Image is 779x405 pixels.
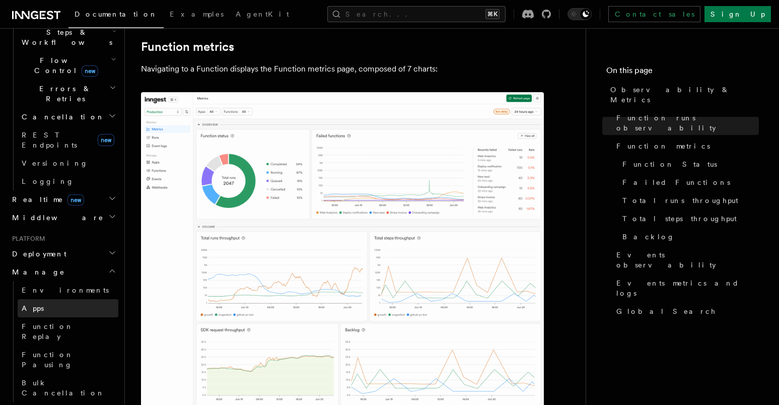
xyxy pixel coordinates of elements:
button: Errors & Retries [18,80,118,108]
a: Versioning [18,154,118,172]
span: Global Search [616,306,716,316]
button: Realtimenew [8,190,118,209]
a: Function runs observability [612,109,759,137]
span: Backlog [622,232,675,242]
span: Examples [170,10,224,18]
button: Middleware [8,209,118,227]
button: Deployment [8,245,118,263]
span: new [67,194,84,206]
span: new [98,134,114,146]
span: Deployment [8,249,66,259]
p: Navigating to a Function displays the Function metrics page, composed of 7 charts: [141,62,544,76]
a: Events observability [612,246,759,274]
span: Logging [22,177,74,185]
span: Documentation [75,10,158,18]
a: Backlog [618,228,759,246]
span: Errors & Retries [18,84,109,104]
button: Toggle dark mode [568,8,592,20]
span: Function Replay [22,322,74,341]
span: Platform [8,235,45,243]
span: REST Endpoints [22,131,77,149]
span: Function Pausing [22,351,74,369]
span: AgentKit [236,10,289,18]
span: Versioning [22,159,88,167]
a: Total runs throughput [618,191,759,210]
a: Contact sales [608,6,700,22]
span: Environments [22,286,109,294]
span: Events observability [616,250,759,270]
div: Inngest Functions [8,5,118,190]
a: Logging [18,172,118,190]
a: Function metrics [612,137,759,155]
span: Function Status [622,159,717,169]
a: Function Pausing [18,346,118,374]
span: Events metrics and logs [616,278,759,298]
kbd: ⌘K [485,9,500,19]
a: Apps [18,299,118,317]
span: Failed Functions [622,177,730,187]
h4: On this page [606,64,759,81]
a: Sign Up [704,6,771,22]
span: Manage [8,267,65,277]
button: Steps & Workflows [18,23,118,51]
span: Observability & Metrics [610,85,759,105]
a: Environments [18,281,118,299]
span: new [82,65,98,77]
span: Function metrics [616,141,710,151]
span: Total steps throughput [622,214,737,224]
a: Documentation [68,3,164,28]
button: Cancellation [18,108,118,126]
span: Cancellation [18,112,105,122]
a: Global Search [612,302,759,320]
a: Events metrics and logs [612,274,759,302]
a: Function Status [618,155,759,173]
span: Function runs observability [616,113,759,133]
a: Failed Functions [618,173,759,191]
span: Apps [22,304,44,312]
span: Steps & Workflows [18,27,112,47]
a: Function metrics [141,40,234,54]
a: Examples [164,3,230,27]
button: Search...⌘K [327,6,506,22]
span: Flow Control [18,55,111,76]
span: Realtime [8,194,84,205]
a: Bulk Cancellation [18,374,118,402]
span: Bulk Cancellation [22,379,105,397]
a: REST Endpointsnew [18,126,118,154]
a: Function Replay [18,317,118,346]
span: Middleware [8,213,104,223]
a: Total steps throughput [618,210,759,228]
span: Total runs throughput [622,195,738,206]
button: Manage [8,263,118,281]
a: Observability & Metrics [606,81,759,109]
div: Manage [8,281,118,402]
a: AgentKit [230,3,295,27]
button: Flow Controlnew [18,51,118,80]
